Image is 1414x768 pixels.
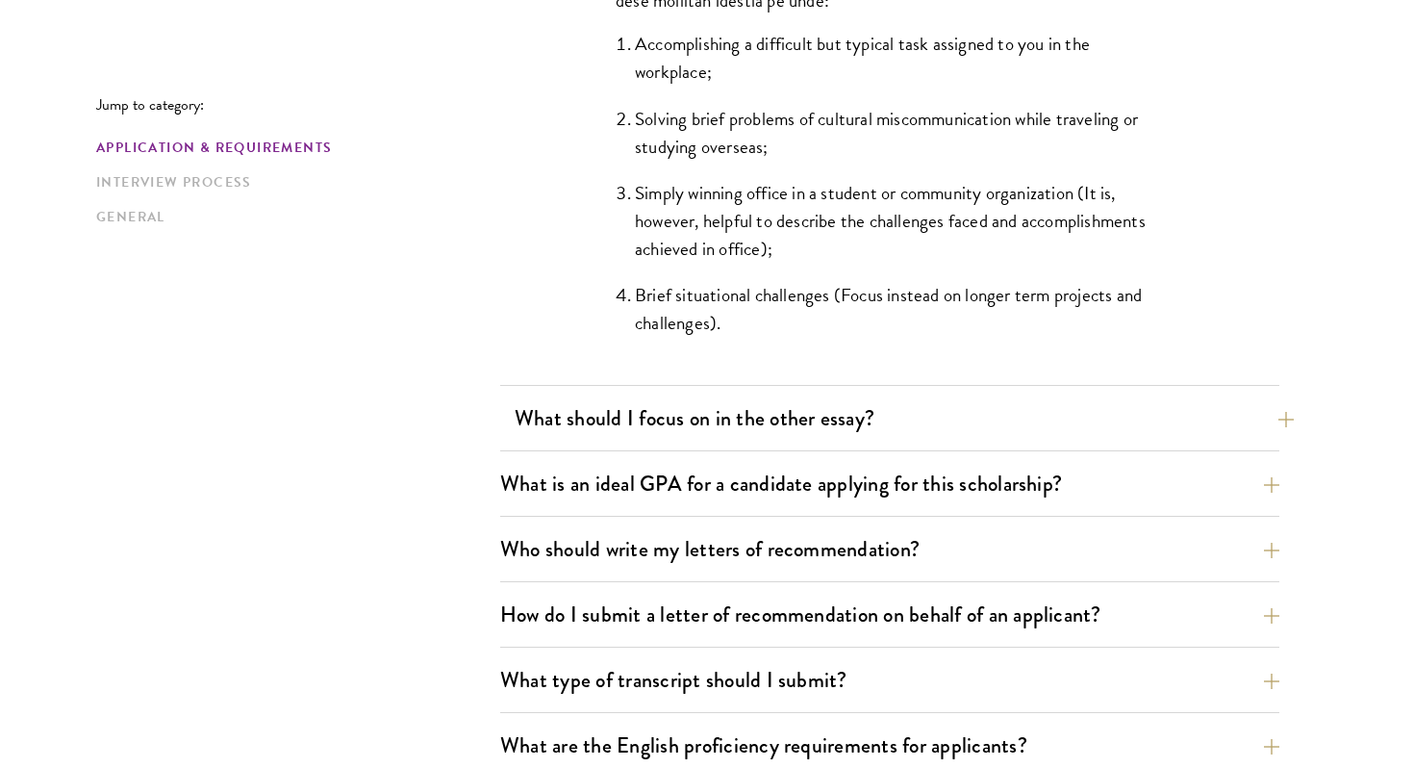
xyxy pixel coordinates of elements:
[96,96,500,114] p: Jump to category:
[96,138,489,158] a: Application & Requirements
[500,527,1279,571] button: Who should write my letters of recommendation?
[96,172,489,192] a: Interview Process
[635,179,1164,263] li: Simply winning office in a student or community organization (It is, however, helpful to describe...
[635,30,1164,86] li: Accomplishing a difficult but typical task assigned to you in the workplace;
[500,724,1279,767] button: What are the English proficiency requirements for applicants?
[96,207,489,227] a: General
[515,397,1294,440] button: What should I focus on in the other essay?
[500,593,1279,636] button: How do I submit a letter of recommendation on behalf of an applicant?
[500,462,1279,505] button: What is an ideal GPA for a candidate applying for this scholarship?
[635,105,1164,161] li: Solving brief problems of cultural miscommunication while traveling or studying overseas;
[635,281,1164,337] li: Brief situational challenges (Focus instead on longer term projects and challenges).
[500,658,1279,702] button: What type of transcript should I submit?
